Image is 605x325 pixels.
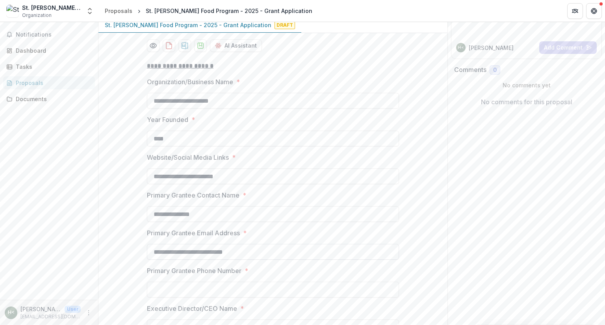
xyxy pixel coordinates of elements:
[147,228,240,238] p: Primary Grantee Email Address
[275,21,295,29] span: Draft
[16,95,89,103] div: Documents
[146,7,312,15] div: St. [PERSON_NAME] Food Program - 2025 - Grant Application
[102,5,315,17] nav: breadcrumb
[147,190,239,200] p: Primary Grantee Contact Name
[147,153,229,162] p: Website/Social Media Links
[147,39,160,52] button: Preview f794b43c-f5cf-48d4-ad0e-fab346cd78e4-0.pdf
[163,39,175,52] button: download-proposal
[65,306,81,313] p: User
[105,7,132,15] div: Proposals
[210,39,262,52] button: AI Assistant
[147,115,188,124] p: Year Founded
[16,79,89,87] div: Proposals
[16,31,92,38] span: Notifications
[194,39,207,52] button: download-proposal
[147,266,241,275] p: Primary Grantee Phone Number
[3,44,95,57] a: Dashboard
[16,63,89,71] div: Tasks
[539,41,597,54] button: Add Comment
[105,21,271,29] p: St. [PERSON_NAME] Food Program - 2025 - Grant Application
[3,28,95,41] button: Notifications
[6,5,19,17] img: St. Joseph Food Program
[147,77,233,87] p: Organization/Business Name
[178,39,191,52] button: download-proposal
[102,5,135,17] a: Proposals
[454,66,486,74] h2: Comments
[147,304,237,313] p: Executive Director/CEO Name
[469,44,514,52] p: [PERSON_NAME]
[20,305,61,313] p: [PERSON_NAME] <[EMAIL_ADDRESS][DOMAIN_NAME]>
[493,67,497,74] span: 0
[481,97,572,107] p: No comments for this proposal
[454,81,599,89] p: No comments yet
[20,313,81,320] p: [EMAIL_ADDRESS][DOMAIN_NAME]
[84,308,93,318] button: More
[8,310,15,315] div: Heather Du Vall <hduvall@stjoesfoodprogram.org>
[3,76,95,89] a: Proposals
[458,46,464,50] div: Heather Du Vall <hduvall@stjoesfoodprogram.org>
[567,3,583,19] button: Partners
[586,3,602,19] button: Get Help
[3,60,95,73] a: Tasks
[84,3,95,19] button: Open entity switcher
[3,92,95,105] a: Documents
[22,4,81,12] div: St. [PERSON_NAME] Food Program
[22,12,52,19] span: Organization
[16,46,89,55] div: Dashboard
